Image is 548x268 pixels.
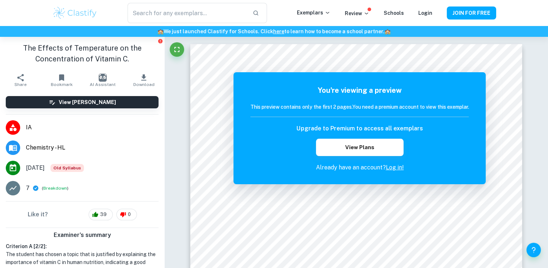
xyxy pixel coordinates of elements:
[26,164,45,172] span: [DATE]
[14,82,27,87] span: Share
[28,210,48,219] h6: Like it?
[6,96,159,108] button: View [PERSON_NAME]
[250,85,469,96] h5: You're viewing a preview
[50,164,84,172] span: Old Syllabus
[96,211,111,218] span: 39
[26,184,30,193] p: 7
[123,70,164,90] button: Download
[418,10,432,16] a: Login
[250,103,469,111] h6: This preview contains only the first 2 pages. You need a premium account to view this exemplar.
[170,42,184,57] button: Fullscreen
[42,185,68,192] span: ( )
[89,209,113,220] div: 39
[59,98,116,106] h6: View [PERSON_NAME]
[3,231,161,239] h6: Examiner's summary
[345,9,369,17] p: Review
[124,211,135,218] span: 0
[157,38,163,44] button: Report issue
[386,164,404,171] a: Log in!
[1,27,547,35] h6: We just launched Clastify for Schools. Click to learn how to become a school partner.
[316,139,403,156] button: View Plans
[52,6,98,20] img: Clastify logo
[6,43,159,64] h1: The Effects of Temperature on the Concentration of Vitamin C.
[384,10,404,16] a: Schools
[447,7,496,20] button: JOIN FOR FREE
[526,243,541,257] button: Help and Feedback
[297,9,330,17] p: Exemplars
[250,163,469,172] p: Already have an account?
[116,209,137,220] div: 0
[99,74,107,82] img: AI Assistant
[41,70,82,90] button: Bookmark
[128,3,246,23] input: Search for any exemplars...
[297,124,423,133] h6: Upgrade to Premium to access all exemplars
[133,82,155,87] span: Download
[157,29,164,34] span: 🏫
[50,164,84,172] div: Starting from the May 2025 session, the Chemistry IA requirements have changed. It's OK to refer ...
[26,123,159,132] span: IA
[384,29,391,34] span: 🏫
[26,143,159,152] span: Chemistry - HL
[82,70,123,90] button: AI Assistant
[90,82,116,87] span: AI Assistant
[6,242,159,250] h6: Criterion A [ 2 / 2 ]:
[51,82,73,87] span: Bookmark
[273,29,284,34] a: here
[43,185,67,191] button: Breakdown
